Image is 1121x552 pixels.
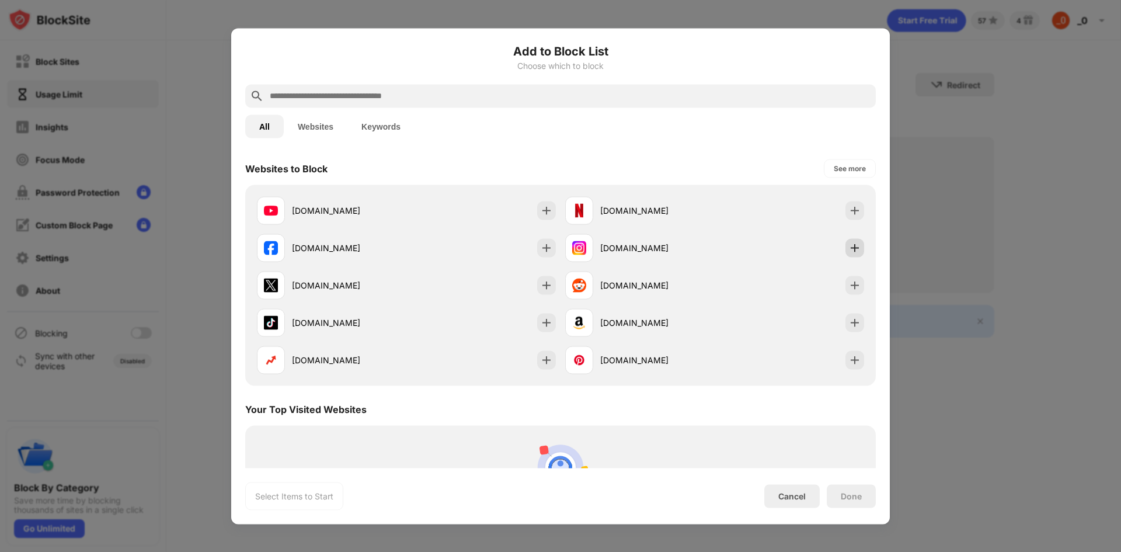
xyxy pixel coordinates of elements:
[264,203,278,217] img: favicons
[600,242,715,254] div: [DOMAIN_NAME]
[245,42,876,60] h6: Add to Block List
[841,491,862,501] div: Done
[532,439,589,495] img: personal-suggestions.svg
[292,279,406,291] div: [DOMAIN_NAME]
[834,162,866,174] div: See more
[292,204,406,217] div: [DOMAIN_NAME]
[284,114,347,138] button: Websites
[600,204,715,217] div: [DOMAIN_NAME]
[245,162,328,174] div: Websites to Block
[255,490,333,502] div: Select Items to Start
[572,353,586,367] img: favicons
[572,203,586,217] img: favicons
[572,241,586,255] img: favicons
[292,242,406,254] div: [DOMAIN_NAME]
[264,353,278,367] img: favicons
[245,114,284,138] button: All
[264,241,278,255] img: favicons
[292,354,406,366] div: [DOMAIN_NAME]
[778,491,806,501] div: Cancel
[292,317,406,329] div: [DOMAIN_NAME]
[347,114,415,138] button: Keywords
[600,354,715,366] div: [DOMAIN_NAME]
[600,317,715,329] div: [DOMAIN_NAME]
[572,315,586,329] img: favicons
[264,315,278,329] img: favicons
[572,278,586,292] img: favicons
[264,278,278,292] img: favicons
[600,279,715,291] div: [DOMAIN_NAME]
[245,61,876,70] div: Choose which to block
[245,403,367,415] div: Your Top Visited Websites
[250,89,264,103] img: search.svg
